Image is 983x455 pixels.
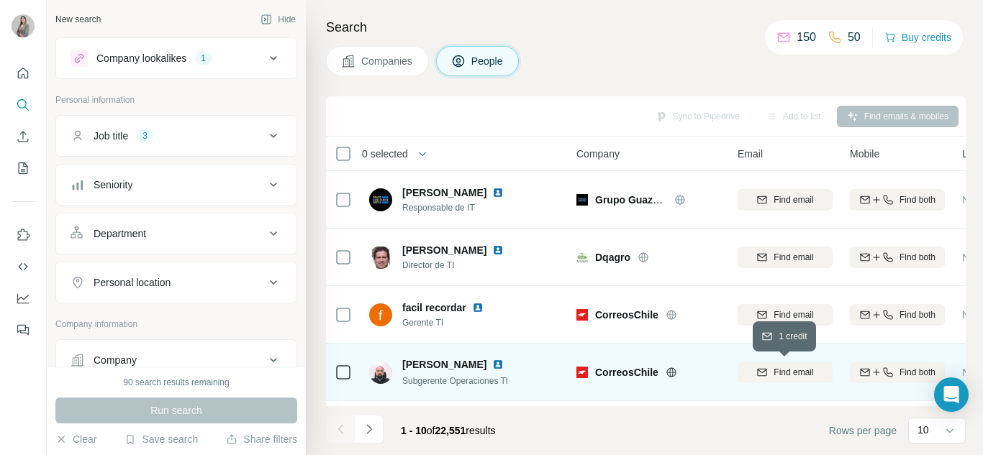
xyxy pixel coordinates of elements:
span: CorreosChile [595,365,658,380]
span: Grupo Guazzaroni [PERSON_NAME] [595,194,770,206]
div: Job title [94,129,128,143]
div: Department [94,226,146,241]
button: Quick start [12,60,35,86]
span: 1 - 10 [401,425,427,436]
button: Share filters [226,432,297,446]
div: Open Intercom Messenger [934,377,969,412]
span: [PERSON_NAME] [402,359,486,370]
img: LinkedIn logo [492,187,504,198]
div: Seniority [94,178,132,192]
button: Hide [250,9,306,30]
button: My lists [12,155,35,181]
button: Save search [124,432,198,446]
span: Director de TI [402,259,521,272]
p: Company information [55,318,297,331]
p: 150 [797,29,816,46]
button: Company [56,343,296,377]
button: Find email [738,362,833,383]
img: LinkedIn logo [492,244,504,256]
img: Avatar [369,246,392,269]
span: CorreosChile [595,308,658,322]
img: Logo of CorreosChile [576,309,588,321]
span: Find both [900,308,936,321]
span: Gerente TI [402,316,501,329]
span: of [427,425,435,436]
img: Avatar [369,188,392,211]
h4: Search [326,17,966,37]
button: Find email [738,304,833,326]
span: Companies [361,54,414,68]
button: Personal location [56,265,296,300]
span: Find email [774,308,813,321]
div: 3 [137,129,153,142]
button: Navigate to next page [355,415,384,443]
span: [PERSON_NAME] [402,243,486,257]
button: Department [56,216,296,251]
span: Find email [774,251,813,264]
div: Company lookalikes [96,51,186,65]
p: 50 [848,29,861,46]
span: Find email [774,366,813,379]
span: People [471,54,504,68]
img: Avatar [369,361,392,384]
span: Company [576,147,620,161]
div: Company [94,353,137,367]
img: LinkedIn logo [492,359,504,370]
button: Find both [850,304,945,326]
span: Responsable de IT [402,201,521,214]
img: Logo of Dqagro [576,252,588,263]
span: facil recordar [402,300,466,315]
button: Use Surfe API [12,254,35,280]
span: [PERSON_NAME] [402,185,486,200]
span: Subgerente Operaciones TI [402,376,508,386]
div: Personal location [94,275,171,290]
img: Logo of Grupo Guazzaroni Greco [576,194,588,206]
span: results [401,425,496,436]
div: New search [55,13,101,26]
button: Search [12,92,35,118]
button: Seniority [56,167,296,202]
button: Dashboard [12,285,35,311]
button: Job title3 [56,119,296,153]
span: Find both [900,193,936,206]
button: Find both [850,362,945,383]
button: Find both [850,247,945,268]
img: LinkedIn logo [472,302,484,313]
button: Use Surfe on LinkedIn [12,222,35,248]
img: Logo of CorreosChile [576,367,588,378]
span: Find email [774,193,813,206]
span: 0 selected [362,147,408,161]
span: Lists [962,147,983,161]
button: Feedback [12,317,35,343]
span: Rows per page [829,423,897,438]
p: 10 [918,423,929,437]
span: Find both [900,251,936,264]
p: Personal information [55,93,297,106]
button: Buy credits [884,27,951,47]
button: Find email [738,247,833,268]
div: 1 [195,52,212,65]
button: Find both [850,189,945,211]
button: Clear [55,432,96,446]
span: Email [738,147,763,161]
img: Avatar [369,303,392,326]
button: Enrich CSV [12,124,35,150]
div: 90 search results remaining [123,376,229,389]
span: Mobile [850,147,879,161]
button: Company lookalikes1 [56,41,296,75]
span: Dqagro [595,250,630,265]
img: Avatar [12,14,35,37]
span: Find both [900,366,936,379]
button: Find email [738,189,833,211]
span: 22,551 [435,425,466,436]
